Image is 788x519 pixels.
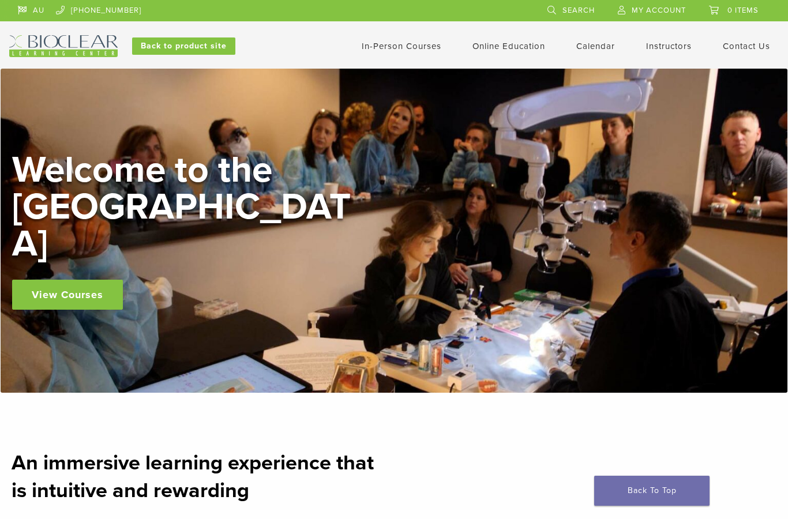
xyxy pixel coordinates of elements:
[12,152,358,262] h2: Welcome to the [GEOGRAPHIC_DATA]
[723,41,770,51] a: Contact Us
[12,450,374,503] strong: An immersive learning experience that is intuitive and rewarding
[132,37,235,55] a: Back to product site
[9,35,118,57] img: Bioclear
[562,6,595,15] span: Search
[576,41,615,51] a: Calendar
[594,476,710,506] a: Back To Top
[12,280,123,310] a: View Courses
[472,41,545,51] a: Online Education
[362,41,441,51] a: In-Person Courses
[632,6,686,15] span: My Account
[646,41,692,51] a: Instructors
[727,6,759,15] span: 0 items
